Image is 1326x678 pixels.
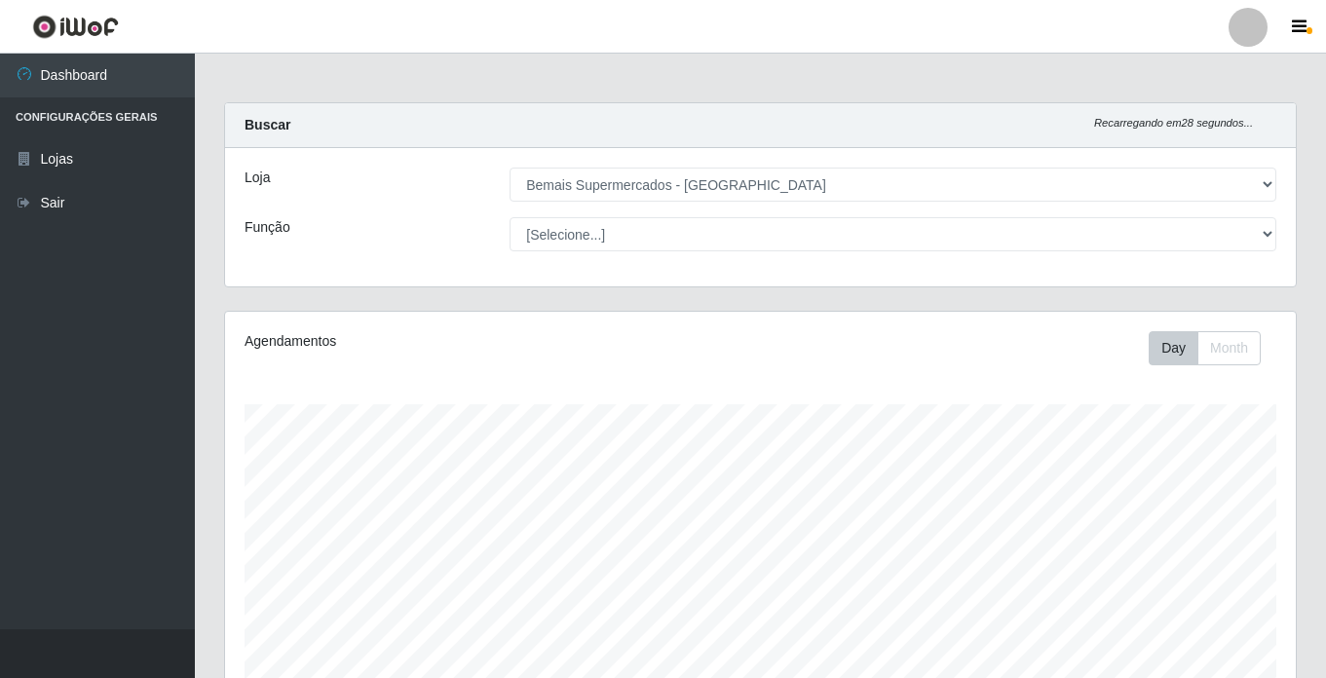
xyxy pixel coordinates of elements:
[1149,331,1261,365] div: First group
[245,117,290,132] strong: Buscar
[1094,117,1253,129] i: Recarregando em 28 segundos...
[1197,331,1261,365] button: Month
[245,217,290,238] label: Função
[1149,331,1198,365] button: Day
[245,331,658,352] div: Agendamentos
[245,168,270,188] label: Loja
[1149,331,1276,365] div: Toolbar with button groups
[32,15,119,39] img: CoreUI Logo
